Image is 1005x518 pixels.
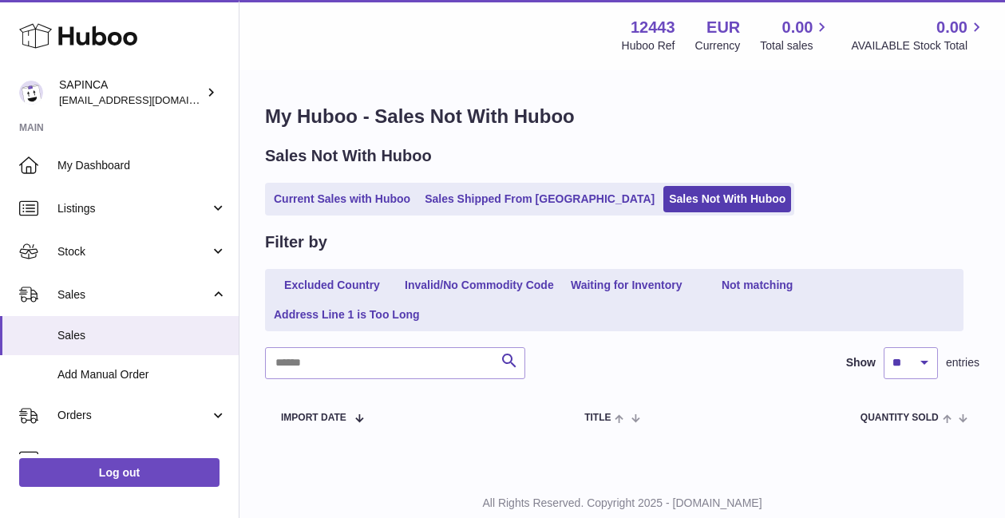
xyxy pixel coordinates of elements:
[663,186,791,212] a: Sales Not With Huboo
[19,458,220,487] a: Log out
[760,17,831,53] a: 0.00 Total sales
[760,38,831,53] span: Total sales
[782,17,813,38] span: 0.00
[265,104,979,129] h1: My Huboo - Sales Not With Huboo
[584,413,611,423] span: Title
[59,93,235,106] span: [EMAIL_ADDRESS][DOMAIN_NAME]
[563,272,690,299] a: Waiting for Inventory
[851,38,986,53] span: AVAILABLE Stock Total
[57,244,210,259] span: Stock
[57,451,227,466] span: Usage
[846,355,876,370] label: Show
[399,272,560,299] a: Invalid/No Commodity Code
[706,17,740,38] strong: EUR
[59,77,203,108] div: SAPINCA
[265,231,327,253] h2: Filter by
[252,496,992,511] p: All Rights Reserved. Copyright 2025 - [DOMAIN_NAME]
[694,272,821,299] a: Not matching
[695,38,741,53] div: Currency
[268,302,425,328] a: Address Line 1 is Too Long
[57,328,227,343] span: Sales
[631,17,675,38] strong: 12443
[936,17,967,38] span: 0.00
[946,355,979,370] span: entries
[57,287,210,302] span: Sales
[57,367,227,382] span: Add Manual Order
[57,408,210,423] span: Orders
[265,145,432,167] h2: Sales Not With Huboo
[19,81,43,105] img: info@sapinca.com
[268,186,416,212] a: Current Sales with Huboo
[851,17,986,53] a: 0.00 AVAILABLE Stock Total
[622,38,675,53] div: Huboo Ref
[861,413,939,423] span: Quantity Sold
[281,413,346,423] span: Import date
[419,186,660,212] a: Sales Shipped From [GEOGRAPHIC_DATA]
[268,272,396,299] a: Excluded Country
[57,158,227,173] span: My Dashboard
[57,201,210,216] span: Listings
